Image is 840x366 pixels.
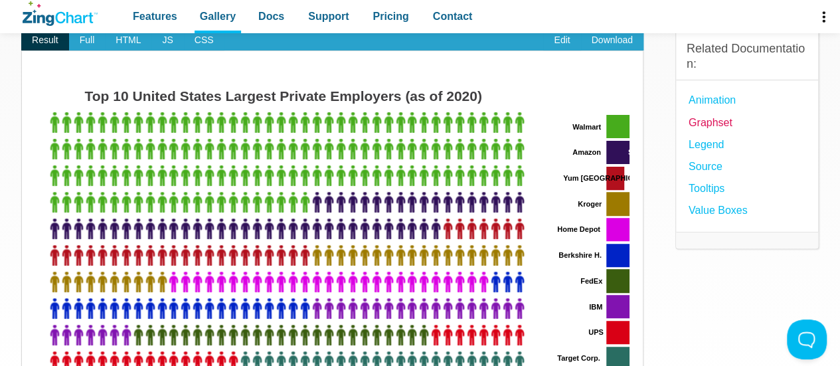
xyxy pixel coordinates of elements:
a: Legend [689,136,724,153]
span: Gallery [200,7,236,25]
span: JS [151,30,183,51]
a: Graphset [689,114,732,132]
iframe: Toggle Customer Support [787,320,827,359]
span: Full [69,30,106,51]
span: Pricing [373,7,408,25]
a: Edit [543,30,580,51]
span: Support [308,7,349,25]
a: ZingChart Logo. Click to return to the homepage [23,1,98,26]
tspan: $9,111 [629,174,651,182]
span: CSS [184,30,224,51]
span: Contact [433,7,473,25]
a: Value Boxes [689,201,748,219]
h3: Related Documentation: [687,41,807,72]
span: HTML [105,30,151,51]
a: source [689,157,722,175]
a: Animation [689,91,736,109]
span: Result [21,30,69,51]
span: Features [133,7,177,25]
span: Docs [258,7,284,25]
a: Tooltips [689,179,724,197]
a: Download [581,30,643,51]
